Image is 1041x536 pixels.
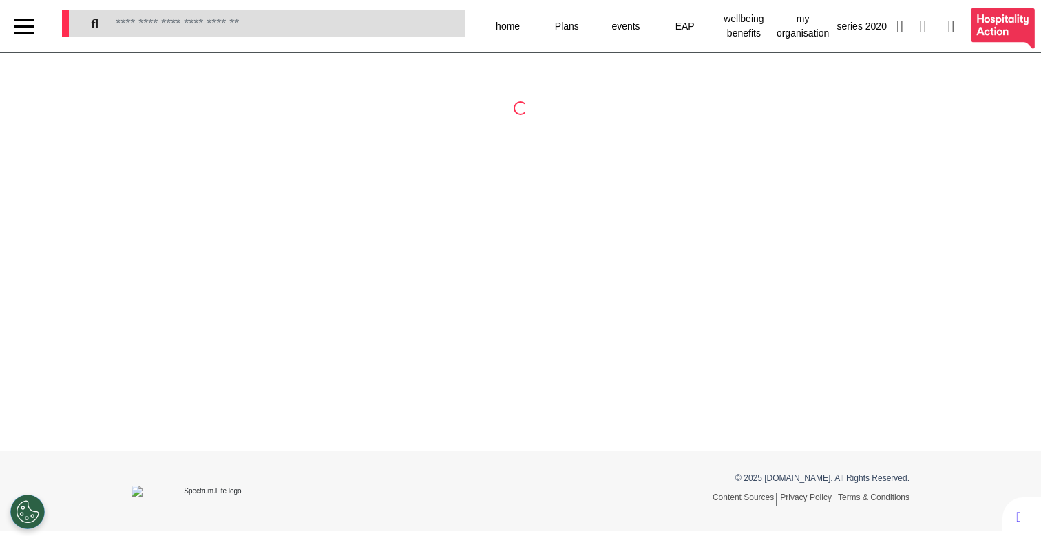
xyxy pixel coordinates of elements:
[655,7,715,45] div: EAP
[537,7,596,45] div: Plans
[780,493,834,506] a: Privacy Policy
[596,7,655,45] div: events
[838,493,909,502] a: Terms & Conditions
[713,493,777,506] a: Content Sources
[132,486,283,497] img: Spectrum.Life logo
[832,7,892,45] div: series 2020
[479,7,538,45] div: home
[715,7,774,45] div: wellbeing benefits
[531,472,909,484] p: © 2025 [DOMAIN_NAME]. All Rights Reserved.
[10,495,45,529] button: Open Preferences
[773,7,832,45] div: my organisation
